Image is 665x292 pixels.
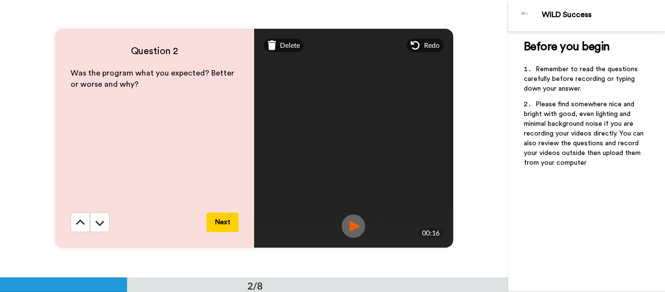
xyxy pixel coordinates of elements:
div: Delete [264,39,304,52]
h4: Question 2 [71,44,239,58]
div: 00:16 [418,228,443,238]
div: WILD Success [542,10,665,19]
span: Was the program what you expected? Better or worse and why? [71,69,236,88]
button: Next [206,213,239,232]
img: Profile Image [514,4,537,27]
span: Delete [280,40,300,50]
span: Redo [424,40,440,50]
img: ic_record_play.svg [342,214,365,238]
span: Please find somewhere nice and bright with good, even lighting and minimal background noise if yo... [524,101,646,166]
span: Before you begin [524,41,610,53]
div: Redo [406,39,443,52]
span: Remember to read the questions carefully before recording or typing down your answer. [524,66,640,92]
